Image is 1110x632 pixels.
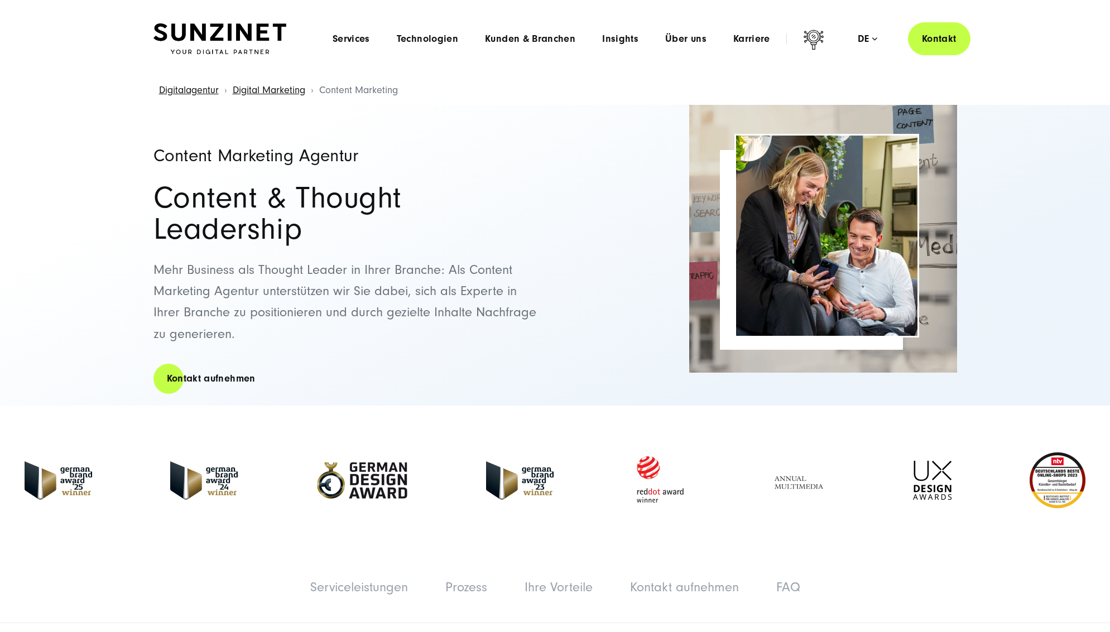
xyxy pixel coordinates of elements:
[913,461,952,500] img: UX-Design-Awards - fullservice digital agentur SUNZINET
[1030,452,1085,508] img: Deutschlands beste Online Shops 2023 - boesner - Kunde - SUNZINET
[397,33,458,45] a: Technologien
[153,147,544,165] h1: Content Marketing Agentur
[485,33,575,45] a: Kunden & Branchen
[525,580,593,595] a: Ihre Vorteile
[170,461,238,500] img: German-Brand-Award - fullservice digital agentur SUNZINET
[632,453,688,508] img: Red Dot Award winner - fullservice digital agentur SUNZINET
[153,363,269,394] a: Kontakt aufnehmen
[602,33,638,45] a: Insights
[153,182,544,245] h2: Content & Thought Leadership
[319,84,398,96] span: Content Marketing
[908,22,970,55] a: Kontakt
[310,580,408,595] a: Serviceleistungen
[25,461,92,500] img: German Brand Award winner 2025 - Full Service Digital Agentur SUNZINET
[733,33,770,45] a: Karriere
[316,461,408,500] img: German-Design-Award - fullservice digital agentur SUNZINET
[665,33,707,45] a: Über uns
[689,105,957,373] img: content marketing agentur SUNZINET
[630,580,739,595] a: Kontakt aufnehmen
[486,461,554,500] img: German Brand Award 2023 Winner - fullservice digital agentur SUNZINET
[445,580,487,595] a: Prozess
[776,580,800,595] a: FAQ
[333,33,370,45] a: Services
[153,23,286,55] img: SUNZINET Full Service Digital Agentur
[858,33,877,45] div: de
[233,84,305,96] a: Digital Marketing
[159,84,219,96] a: Digitalagentur
[736,136,917,336] img: Ein Mann und eine Frau sitzen und schauen auf einen Handy-Bildschirm - content marketing agentur ...
[153,262,536,341] span: Mehr Business als Thought Leader in Ihrer Branche: Als Content Marketing Agentur unterstützen wir...
[766,461,835,500] img: Full Service Digitalagentur - Annual Multimedia Awards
